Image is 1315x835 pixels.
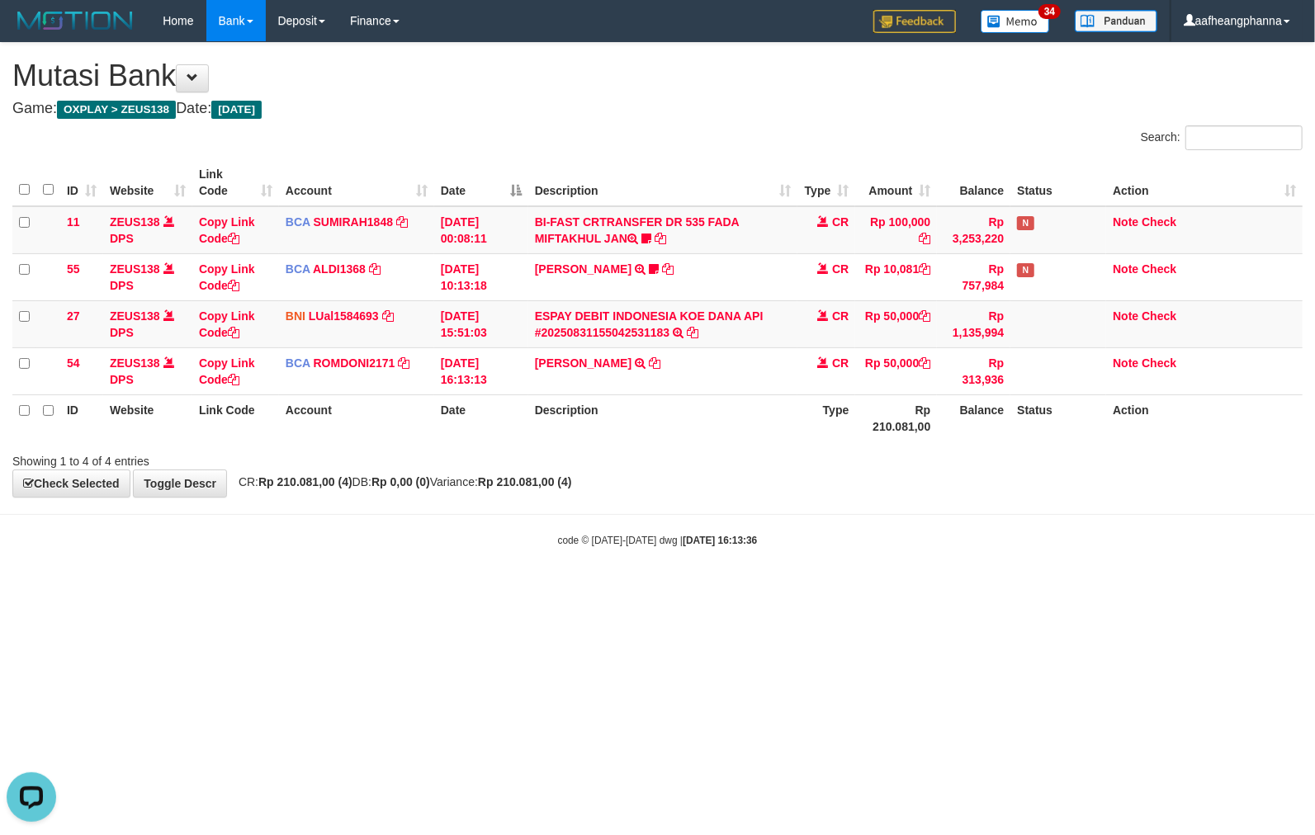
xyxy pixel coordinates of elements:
a: Copy LUal1584693 to clipboard [382,309,394,323]
th: Link Code [192,394,279,441]
strong: Rp 210.081,00 (4) [478,475,572,488]
a: Toggle Descr [133,469,227,498]
th: ID: activate to sort column ascending [60,159,103,206]
a: Copy ESPAY DEBIT INDONESIA KOE DANA API #20250831155042531183 to clipboard [687,326,698,339]
h4: Game: Date: [12,101,1303,117]
span: CR: DB: Variance: [230,475,572,488]
th: Type [797,394,855,441]
a: Check Selected [12,469,130,498]
img: Feedback.jpg [873,10,956,33]
th: Website [103,394,192,441]
th: Link Code: activate to sort column ascending [192,159,279,206]
a: Copy Link Code [199,309,255,339]
a: Check [1142,262,1176,276]
td: Rp 1,135,994 [937,300,1010,347]
span: 34 [1038,4,1061,19]
a: Copy Link Code [199,215,255,245]
a: LUal1584693 [309,309,379,323]
span: 11 [67,215,80,229]
span: 27 [67,309,80,323]
button: Open LiveChat chat widget [7,7,56,56]
a: Note [1113,215,1138,229]
th: Type: activate to sort column ascending [797,159,855,206]
a: Copy SUMIRAH1848 to clipboard [396,215,408,229]
th: Date [434,394,528,441]
a: ZEUS138 [110,356,160,370]
label: Search: [1141,125,1303,150]
th: Status [1010,394,1106,441]
td: [DATE] 10:13:18 [434,253,528,300]
a: Check [1142,356,1176,370]
td: [DATE] 00:08:11 [434,206,528,254]
span: BCA [286,356,310,370]
a: ROMDONI2171 [314,356,395,370]
a: [PERSON_NAME] [535,262,631,276]
a: Note [1113,309,1138,323]
strong: Rp 210.081,00 (4) [258,475,352,488]
td: Rp 10,081 [855,253,937,300]
a: Copy Rp 100,000 to clipboard [919,232,930,245]
a: Check [1142,309,1176,323]
img: Button%20Memo.svg [981,10,1050,33]
td: Rp 50,000 [855,347,937,394]
a: ZEUS138 [110,262,160,276]
a: Copy Link Code [199,356,255,386]
td: [DATE] 15:51:03 [434,300,528,347]
img: panduan.png [1075,10,1157,32]
th: Account [279,394,434,441]
th: ID [60,394,103,441]
td: DPS [103,206,192,254]
span: OXPLAY > ZEUS138 [57,101,176,119]
a: Copy Rp 50,000 to clipboard [919,356,930,370]
span: BCA [286,262,310,276]
th: Account: activate to sort column ascending [279,159,434,206]
td: [DATE] 16:13:13 [434,347,528,394]
td: Rp 3,253,220 [937,206,1010,254]
a: Copy BI-FAST CRTRANSFER DR 535 FADA MIFTAKHUL JAN to clipboard [655,232,666,245]
th: Date: activate to sort column descending [434,159,528,206]
div: Showing 1 to 4 of 4 entries [12,446,536,469]
th: Description [528,394,798,441]
a: Copy ALDI1368 to clipboard [369,262,381,276]
th: Action [1106,394,1303,441]
h1: Mutasi Bank [12,59,1303,92]
span: BNI [286,309,305,323]
a: Note [1113,356,1138,370]
span: 54 [67,356,80,370]
td: Rp 313,936 [937,347,1010,394]
a: Copy Rp 50,000 to clipboard [919,309,930,323]
th: Status [1010,159,1106,206]
a: Check [1142,215,1176,229]
th: Balance [937,159,1010,206]
strong: [DATE] 16:13:36 [683,535,757,546]
a: SUMIRAH1848 [314,215,393,229]
a: Copy GOVENDA HARTONI to clipboard [649,356,660,370]
input: Search: [1185,125,1303,150]
th: Balance [937,394,1010,441]
a: [PERSON_NAME] [535,356,631,370]
span: BCA [286,215,310,229]
th: Action: activate to sort column ascending [1106,159,1303,206]
span: CR [832,262,849,276]
a: Copy Link Code [199,262,255,292]
span: 55 [67,262,80,276]
td: DPS [103,347,192,394]
a: ALDI1368 [313,262,366,276]
span: CR [832,215,849,229]
img: MOTION_logo.png [12,8,138,33]
a: Copy ROMDONI2171 to clipboard [398,356,409,370]
a: Copy FERLANDA EFRILIDIT to clipboard [662,262,674,276]
a: ZEUS138 [110,215,160,229]
td: DPS [103,253,192,300]
a: Copy Rp 10,081 to clipboard [919,262,930,276]
th: Website: activate to sort column ascending [103,159,192,206]
th: Description: activate to sort column ascending [528,159,798,206]
strong: Rp 0,00 (0) [371,475,430,488]
td: Rp 50,000 [855,300,937,347]
th: Amount: activate to sort column ascending [855,159,937,206]
td: Rp 757,984 [937,253,1010,300]
a: ESPAY DEBIT INDONESIA KOE DANA API #20250831155042531183 [535,309,764,339]
td: Rp 100,000 [855,206,937,254]
a: Note [1113,262,1138,276]
td: BI-FAST CRTRANSFER DR 535 FADA MIFTAKHUL JAN [528,206,798,254]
